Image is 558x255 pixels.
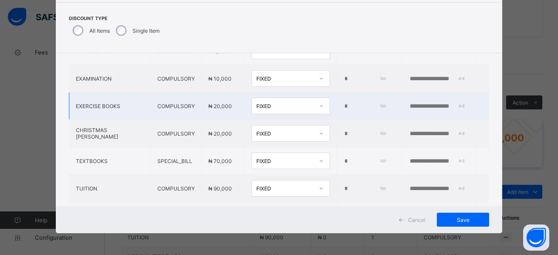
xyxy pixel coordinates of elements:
[208,130,232,137] span: ₦ 20,000
[443,217,483,223] span: Save
[150,120,201,147] td: COMPULSORY
[256,158,314,164] div: FIXED
[69,202,151,230] td: OUTSTANDING DEBT
[256,75,314,82] div: FIXED
[208,103,232,109] span: ₦ 20,000
[69,92,151,120] td: EXERCISE BOOKS
[408,217,425,223] span: Cancel
[208,158,232,164] span: ₦ 70,000
[256,103,314,109] div: FIXED
[150,175,201,202] td: COMPULSORY
[150,92,201,120] td: COMPULSORY
[150,65,201,92] td: COMPULSORY
[523,224,549,251] button: Open asap
[150,147,201,175] td: SPECIAL_BILL
[69,120,151,147] td: CHRISTMAS [PERSON_NAME]
[69,175,151,202] td: TUITION
[208,75,231,82] span: ₦ 10,000
[69,65,151,92] td: EXAMINATION
[150,202,201,230] td: SPECIAL_BILL
[89,27,110,34] label: All Items
[256,185,314,192] div: FIXED
[208,185,232,192] span: ₦ 90,000
[256,130,314,137] div: FIXED
[69,147,151,175] td: TEXTBOOKS
[133,27,160,34] label: Single Item
[69,16,162,21] span: Discount Type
